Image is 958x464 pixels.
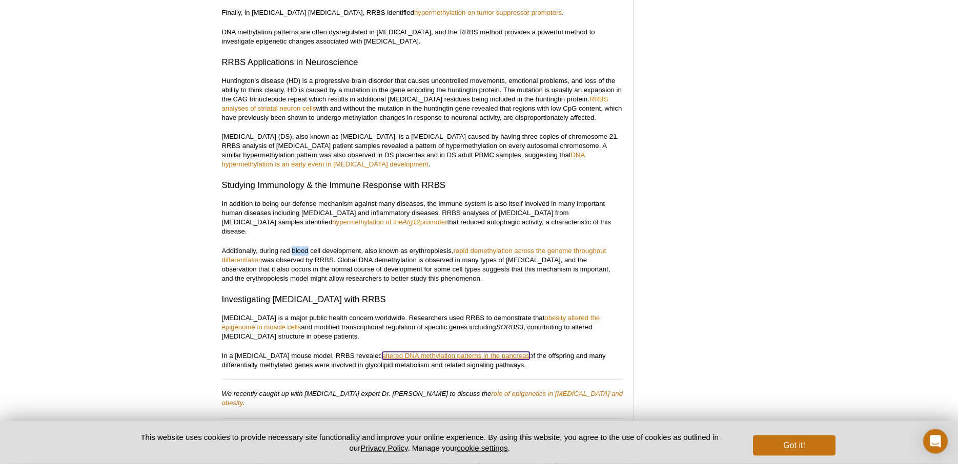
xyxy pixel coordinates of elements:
[222,390,623,407] em: We recently caught up with [MEDICAL_DATA] expert Dr. [PERSON_NAME] to discuss the .
[222,313,623,341] p: [MEDICAL_DATA] is a major public health concern worldwide. Researchers used RRBS to demonstrate t...
[222,179,623,192] h3: Studying Immunology & the Immune Response with RRBS
[222,132,623,169] p: [MEDICAL_DATA] (DS), also known as [MEDICAL_DATA], is a [MEDICAL_DATA] caused by having three cop...
[123,432,737,453] p: This website uses cookies to provide necessary site functionality and improve your online experie...
[382,352,529,360] a: altered DNA methylation patterns in the pancreas
[222,95,608,112] a: RRBS analyses of striatal neuron cells
[402,218,420,226] em: Atg12
[222,76,623,122] p: Huntington’s disease (HD) is a progressive brain disorder that causes uncontrolled movements, emo...
[753,435,835,456] button: Got it!
[496,323,524,331] em: SORBS3
[222,56,623,69] h3: RRBS Applications in Neuroscience
[222,151,585,168] a: DNA hypermethylation is an early event in [MEDICAL_DATA] development
[222,8,623,17] p: Finally, in [MEDICAL_DATA] [MEDICAL_DATA], RRBS identified .
[222,28,623,46] p: DNA methylation patterns are often dysregulated in [MEDICAL_DATA], and the RRBS method provides a...
[332,218,447,226] a: hypermethylation of theAtg12promoter
[222,246,623,283] p: Additionally, during red blood cell development, also known as erythropoiesis, was observed by RR...
[457,444,507,452] button: cookie settings
[360,444,407,452] a: Privacy Policy
[222,390,623,407] a: role of epigenetics in [MEDICAL_DATA] and obesity
[222,199,623,236] p: In addition to being our defense mechanism against many diseases, the immune system is also itsel...
[222,314,600,331] a: obesity altered the epigenome in muscle cells
[414,9,562,16] a: hypermethylation on tumor suppressor promoters
[923,429,948,454] div: Open Intercom Messenger
[222,351,623,370] p: In a [MEDICAL_DATA] mouse model, RRBS revealed of the offspring and many differentially methylate...
[222,293,623,306] h3: Investigating [MEDICAL_DATA] with RRBS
